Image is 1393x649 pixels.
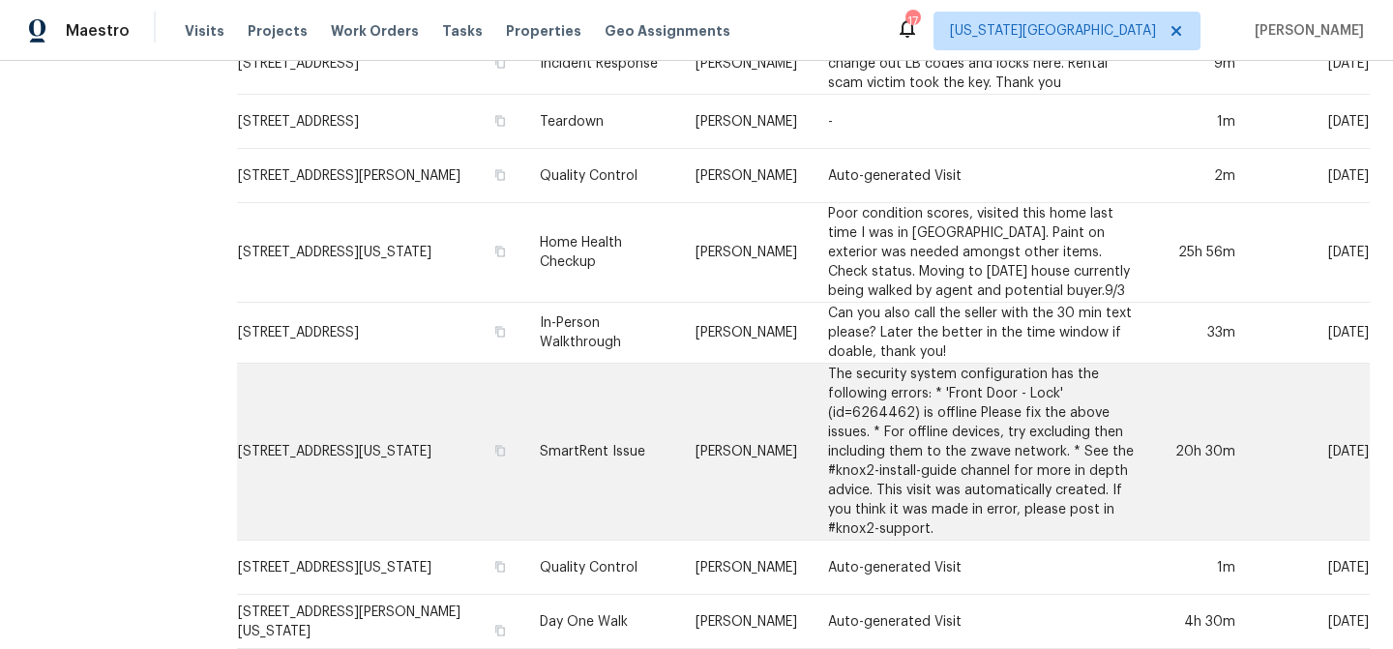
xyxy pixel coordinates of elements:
[1153,364,1251,541] td: 20h 30m
[680,303,813,364] td: [PERSON_NAME]
[1153,149,1251,203] td: 2m
[1251,149,1370,203] td: [DATE]
[1251,34,1370,95] td: [DATE]
[813,541,1152,595] td: Auto-generated Visit
[491,323,509,340] button: Copy Address
[1153,541,1251,595] td: 1m
[680,203,813,303] td: [PERSON_NAME]
[524,149,680,203] td: Quality Control
[524,303,680,364] td: In-Person Walkthrough
[491,622,509,639] button: Copy Address
[1251,95,1370,149] td: [DATE]
[331,21,419,41] span: Work Orders
[237,303,524,364] td: [STREET_ADDRESS]
[680,595,813,649] td: [PERSON_NAME]
[813,95,1152,149] td: -
[491,112,509,130] button: Copy Address
[237,203,524,303] td: [STREET_ADDRESS][US_STATE]
[237,34,524,95] td: [STREET_ADDRESS]
[680,541,813,595] td: [PERSON_NAME]
[680,34,813,95] td: [PERSON_NAME]
[506,21,581,41] span: Properties
[442,24,483,38] span: Tasks
[237,595,524,649] td: [STREET_ADDRESS][PERSON_NAME][US_STATE]
[905,12,919,31] div: 17
[1251,203,1370,303] td: [DATE]
[605,21,730,41] span: Geo Assignments
[813,595,1152,649] td: Auto-generated Visit
[524,364,680,541] td: SmartRent Issue
[1153,95,1251,149] td: 1m
[1153,595,1251,649] td: 4h 30m
[66,21,130,41] span: Maestro
[237,95,524,149] td: [STREET_ADDRESS]
[813,364,1152,541] td: The security system configuration has the following errors: * 'Front Door - Lock' (id=6264462) is...
[813,203,1152,303] td: Poor condition scores, visited this home last time I was in [GEOGRAPHIC_DATA]. Paint on exterior ...
[680,95,813,149] td: [PERSON_NAME]
[491,442,509,459] button: Copy Address
[524,595,680,649] td: Day One Walk
[185,21,224,41] span: Visits
[813,149,1152,203] td: Auto-generated Visit
[237,364,524,541] td: [STREET_ADDRESS][US_STATE]
[680,364,813,541] td: [PERSON_NAME]
[1251,364,1370,541] td: [DATE]
[1251,595,1370,649] td: [DATE]
[1251,303,1370,364] td: [DATE]
[248,21,308,41] span: Projects
[237,149,524,203] td: [STREET_ADDRESS][PERSON_NAME]
[1153,34,1251,95] td: 9m
[491,558,509,575] button: Copy Address
[491,243,509,260] button: Copy Address
[813,34,1152,95] td: Are you able to swing by the home asap and change out LB codes and locks here. Rental scam victim...
[813,303,1152,364] td: Can you also call the seller with the 30 min text please? Later the better in the time window if ...
[1251,541,1370,595] td: [DATE]
[524,95,680,149] td: Teardown
[1247,21,1364,41] span: [PERSON_NAME]
[950,21,1156,41] span: [US_STATE][GEOGRAPHIC_DATA]
[1153,303,1251,364] td: 33m
[680,149,813,203] td: [PERSON_NAME]
[524,34,680,95] td: Incident Response
[524,541,680,595] td: Quality Control
[524,203,680,303] td: Home Health Checkup
[491,54,509,72] button: Copy Address
[237,541,524,595] td: [STREET_ADDRESS][US_STATE]
[1153,203,1251,303] td: 25h 56m
[491,166,509,184] button: Copy Address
